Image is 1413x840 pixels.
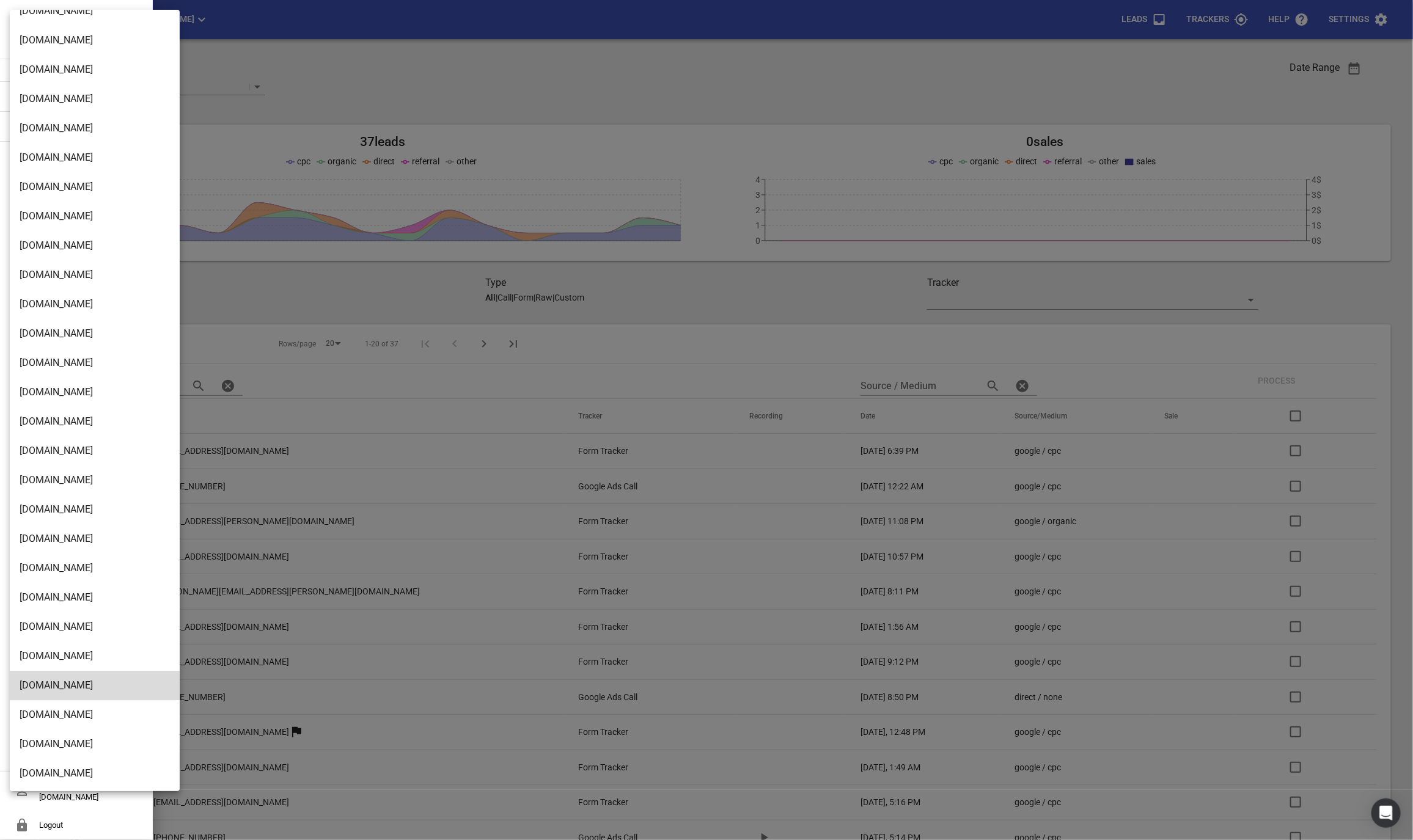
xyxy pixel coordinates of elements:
li: [DOMAIN_NAME] [10,231,180,260]
li: [DOMAIN_NAME] [10,202,180,231]
li: [DOMAIN_NAME] [10,436,180,466]
li: [DOMAIN_NAME] [10,114,180,143]
li: [DOMAIN_NAME] [10,143,180,172]
li: [DOMAIN_NAME] [10,378,180,407]
li: [DOMAIN_NAME] [10,524,180,553]
li: [DOMAIN_NAME] [10,319,180,348]
li: [DOMAIN_NAME] [10,290,180,319]
li: [DOMAIN_NAME] [10,260,180,290]
li: [DOMAIN_NAME] [10,172,180,202]
li: [DOMAIN_NAME] [10,641,180,671]
li: [DOMAIN_NAME] [10,495,180,524]
li: [DOMAIN_NAME] [10,671,180,700]
div: Open Intercom Messenger [1371,798,1401,828]
li: [DOMAIN_NAME] [10,348,180,378]
li: [DOMAIN_NAME] [10,84,180,114]
li: [DOMAIN_NAME] [10,55,180,84]
li: [DOMAIN_NAME] [10,612,180,641]
li: [DOMAIN_NAME] [10,583,180,612]
li: [DOMAIN_NAME] [10,407,180,436]
li: [DOMAIN_NAME] [10,700,180,729]
li: [DOMAIN_NAME] [10,466,180,495]
li: [DOMAIN_NAME] [10,553,180,583]
li: [DOMAIN_NAME] [10,26,180,55]
li: [DOMAIN_NAME] [10,729,180,759]
li: [DOMAIN_NAME] [10,759,180,788]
